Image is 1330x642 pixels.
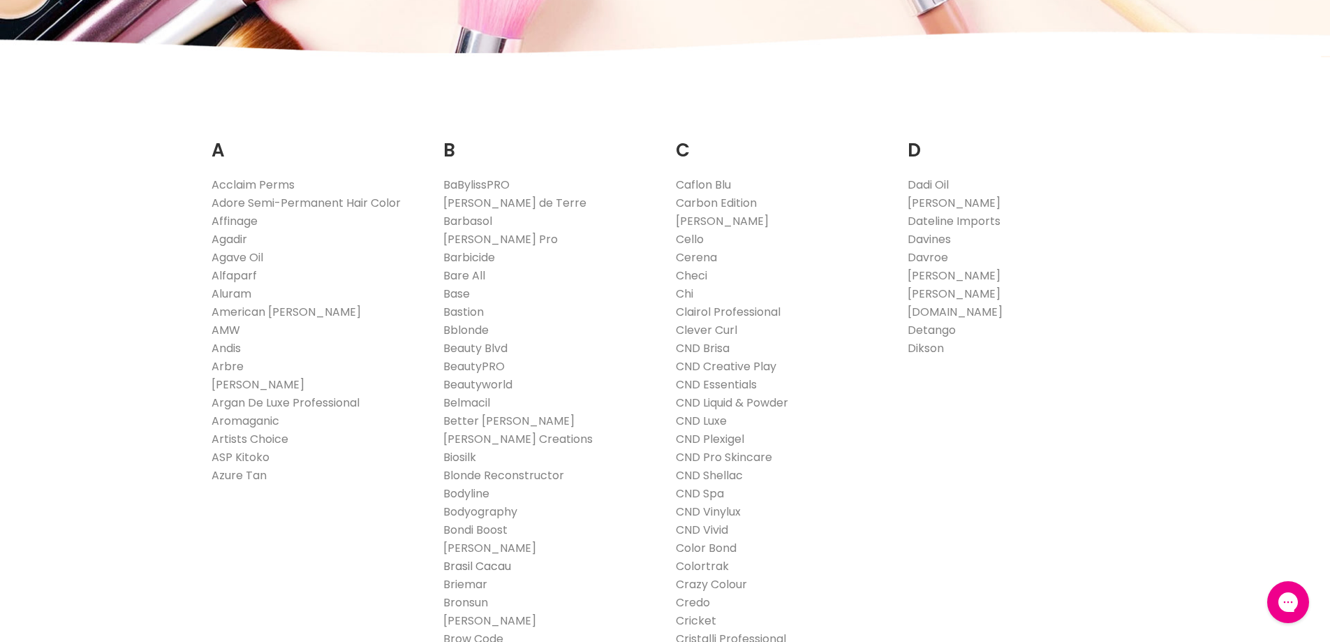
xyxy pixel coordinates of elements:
[676,286,693,302] a: Chi
[908,286,1000,302] a: [PERSON_NAME]
[676,322,737,338] a: Clever Curl
[676,613,716,629] a: Cricket
[212,286,251,302] a: Aluram
[908,231,951,247] a: Davines
[908,118,1119,165] h2: D
[212,268,257,284] a: Alfaparf
[443,118,655,165] h2: B
[443,286,470,302] a: Base
[212,449,269,465] a: ASP Kitoko
[908,340,944,356] a: Dikson
[212,413,279,429] a: Aromaganic
[443,395,490,411] a: Belmacil
[676,413,727,429] a: CND Luxe
[908,304,1003,320] a: [DOMAIN_NAME]
[443,431,593,447] a: [PERSON_NAME] Creations
[676,118,887,165] h2: C
[443,213,492,229] a: Barbasol
[1260,576,1316,628] iframe: Gorgias live chat messenger
[676,558,729,574] a: Colortrak
[908,249,948,265] a: Davroe
[212,195,401,211] a: Adore Semi-Permanent Hair Color
[908,322,956,338] a: Detango
[212,213,258,229] a: Affinage
[676,249,717,265] a: Cerena
[212,322,240,338] a: AMW
[443,177,510,193] a: BaBylissPRO
[212,249,263,265] a: Agave Oil
[676,377,757,393] a: CND Essentials
[443,558,511,574] a: Brasil Cacau
[212,431,288,447] a: Artists Choice
[443,358,505,374] a: BeautyPRO
[676,576,747,592] a: Crazy Colour
[443,304,484,320] a: Bastion
[212,118,423,165] h2: A
[443,576,487,592] a: Briemar
[443,522,508,538] a: Bondi Boost
[676,195,757,211] a: Carbon Edition
[908,268,1000,284] a: [PERSON_NAME]
[676,449,772,465] a: CND Pro Skincare
[676,268,707,284] a: Checi
[443,231,558,247] a: [PERSON_NAME] Pro
[443,268,485,284] a: Bare All
[443,340,508,356] a: Beauty Blvd
[676,486,724,502] a: CND Spa
[443,540,536,556] a: [PERSON_NAME]
[676,522,728,538] a: CND Vivid
[443,249,495,265] a: Barbicide
[212,377,304,393] a: [PERSON_NAME]
[908,213,1000,229] a: Dateline Imports
[443,449,476,465] a: Biosilk
[212,467,267,483] a: Azure Tan
[212,231,247,247] a: Agadir
[676,395,788,411] a: CND Liquid & Powder
[908,177,949,193] a: Dadi Oil
[676,213,769,229] a: [PERSON_NAME]
[676,231,704,247] a: Cello
[212,177,295,193] a: Acclaim Perms
[676,177,731,193] a: Caflon Blu
[443,377,512,393] a: Beautyworld
[676,304,781,320] a: Clairol Professional
[443,486,489,502] a: Bodyline
[212,395,360,411] a: Argan De Luxe Professional
[443,195,586,211] a: [PERSON_NAME] de Terre
[212,358,244,374] a: Arbre
[443,613,536,629] a: [PERSON_NAME]
[676,431,744,447] a: CND Plexigel
[908,195,1000,211] a: [PERSON_NAME]
[676,358,776,374] a: CND Creative Play
[676,340,730,356] a: CND Brisa
[212,340,241,356] a: Andis
[443,467,564,483] a: Blonde Reconstructor
[443,413,575,429] a: Better [PERSON_NAME]
[676,504,741,520] a: CND Vinylux
[676,467,743,483] a: CND Shellac
[212,304,361,320] a: American [PERSON_NAME]
[443,322,489,338] a: Bblonde
[443,594,488,611] a: Bronsun
[676,594,710,611] a: Credo
[443,504,517,520] a: Bodyography
[676,540,737,556] a: Color Bond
